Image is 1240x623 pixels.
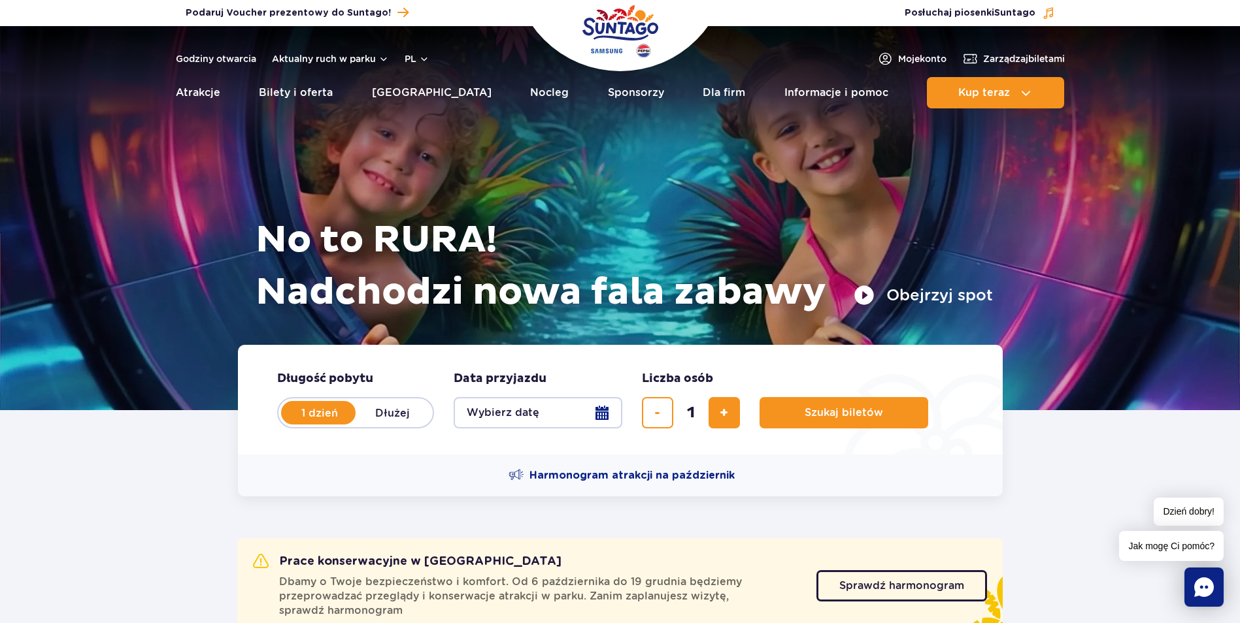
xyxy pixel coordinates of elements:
[784,77,888,108] a: Informacje i pomoc
[509,468,735,483] a: Harmonogram atrakcji na październik
[877,51,947,67] a: Mojekonto
[927,77,1064,108] button: Kup teraz
[256,214,993,319] h1: No to RURA! Nadchodzi nowa fala zabawy
[816,570,987,601] a: Sprawdź harmonogram
[238,345,1003,455] form: Planowanie wizyty w Park of Poland
[703,77,745,108] a: Dla firm
[454,397,622,428] button: Wybierz datę
[405,52,429,65] button: pl
[1184,567,1224,607] div: Chat
[709,397,740,428] button: dodaj bilet
[186,4,409,22] a: Podaruj Voucher prezentowy do Suntago!
[958,87,1010,99] span: Kup teraz
[186,7,391,20] span: Podaruj Voucher prezentowy do Suntago!
[675,397,707,428] input: liczba biletów
[994,8,1035,18] span: Suntago
[805,407,883,419] span: Szukaj biletów
[642,397,673,428] button: usuń bilet
[176,77,220,108] a: Atrakcje
[356,399,430,426] label: Dłużej
[905,7,1055,20] button: Posłuchaj piosenkiSuntago
[259,77,333,108] a: Bilety i oferta
[1119,531,1224,561] span: Jak mogę Ci pomóc?
[642,371,713,387] span: Liczba osób
[1154,498,1224,526] span: Dzień dobry!
[608,77,664,108] a: Sponsorzy
[854,285,993,306] button: Obejrzyj spot
[898,52,947,65] span: Moje konto
[282,399,357,426] label: 1 dzień
[454,371,546,387] span: Data przyjazdu
[529,468,735,483] span: Harmonogram atrakcji na październik
[962,51,1065,67] a: Zarządzajbiletami
[372,77,492,108] a: [GEOGRAPHIC_DATA]
[983,52,1065,65] span: Zarządzaj biletami
[176,52,256,65] a: Godziny otwarcia
[277,371,373,387] span: Długość pobytu
[530,77,569,108] a: Nocleg
[279,575,801,618] span: Dbamy o Twoje bezpieczeństwo i komfort. Od 6 października do 19 grudnia będziemy przeprowadzać pr...
[905,7,1035,20] span: Posłuchaj piosenki
[253,554,561,569] h2: Prace konserwacyjne w [GEOGRAPHIC_DATA]
[839,581,964,591] span: Sprawdź harmonogram
[272,54,389,64] button: Aktualny ruch w parku
[760,397,928,428] button: Szukaj biletów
